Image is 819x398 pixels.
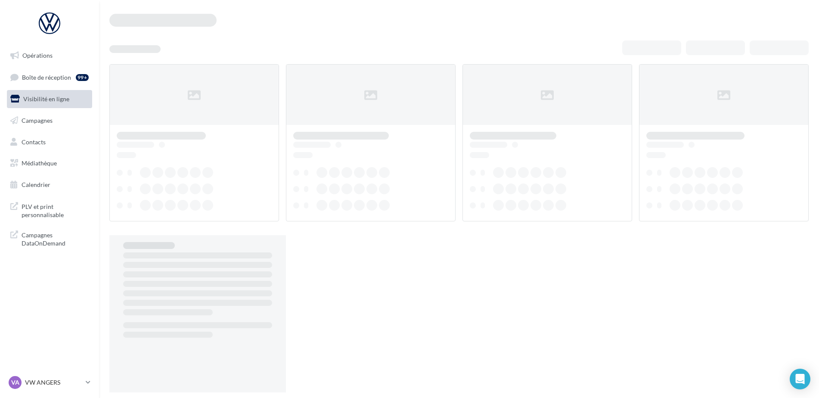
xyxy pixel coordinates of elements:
[23,95,69,103] span: Visibilité en ligne
[22,159,57,167] span: Médiathèque
[22,201,89,219] span: PLV et print personnalisable
[22,181,50,188] span: Calendrier
[22,138,46,145] span: Contacts
[5,112,94,130] a: Campagnes
[7,374,92,391] a: VA VW ANGERS
[11,378,19,387] span: VA
[5,47,94,65] a: Opérations
[22,229,89,248] span: Campagnes DataOnDemand
[76,74,89,81] div: 99+
[22,52,53,59] span: Opérations
[5,133,94,151] a: Contacts
[5,68,94,87] a: Boîte de réception99+
[5,197,94,223] a: PLV et print personnalisable
[22,117,53,124] span: Campagnes
[22,73,71,81] span: Boîte de réception
[5,90,94,108] a: Visibilité en ligne
[5,226,94,251] a: Campagnes DataOnDemand
[5,154,94,172] a: Médiathèque
[790,369,810,389] div: Open Intercom Messenger
[5,176,94,194] a: Calendrier
[25,378,82,387] p: VW ANGERS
